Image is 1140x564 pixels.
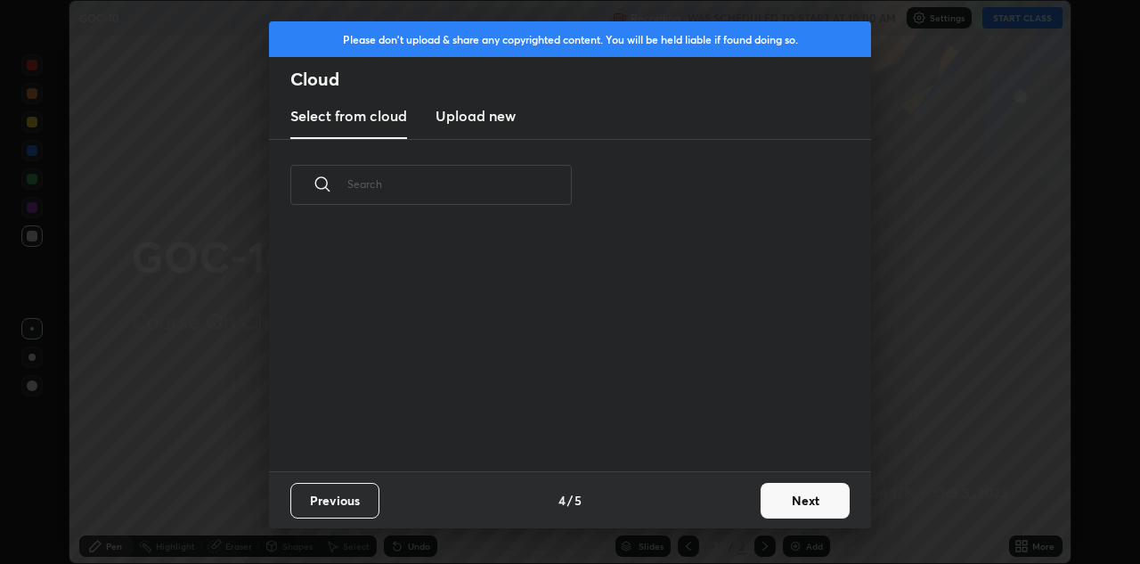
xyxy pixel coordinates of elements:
h4: 5 [574,491,582,510]
h4: 4 [558,491,566,510]
h3: Select from cloud [290,105,407,127]
div: Please don't upload & share any copyrighted content. You will be held liable if found doing so. [269,21,871,57]
button: Previous [290,483,379,519]
button: Next [761,483,850,519]
input: Search [347,146,572,222]
h3: Upload new [436,105,516,127]
h4: / [567,491,573,510]
h2: Cloud [290,68,871,91]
